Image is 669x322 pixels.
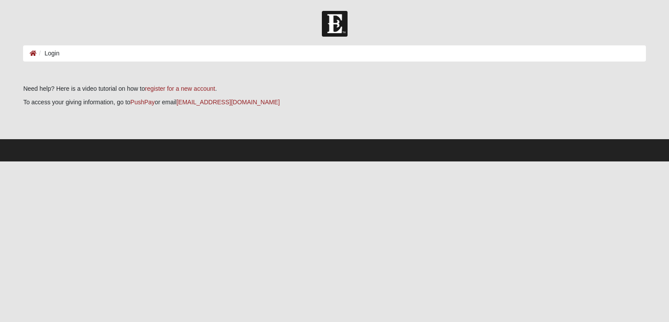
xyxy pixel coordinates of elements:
[176,99,280,106] a: [EMAIL_ADDRESS][DOMAIN_NAME]
[23,84,645,93] p: Need help? Here is a video tutorial on how to .
[145,85,215,92] a: register for a new account
[322,11,348,37] img: Church of Eleven22 Logo
[37,49,59,58] li: Login
[130,99,155,106] a: PushPay
[23,98,645,107] p: To access your giving information, go to or email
